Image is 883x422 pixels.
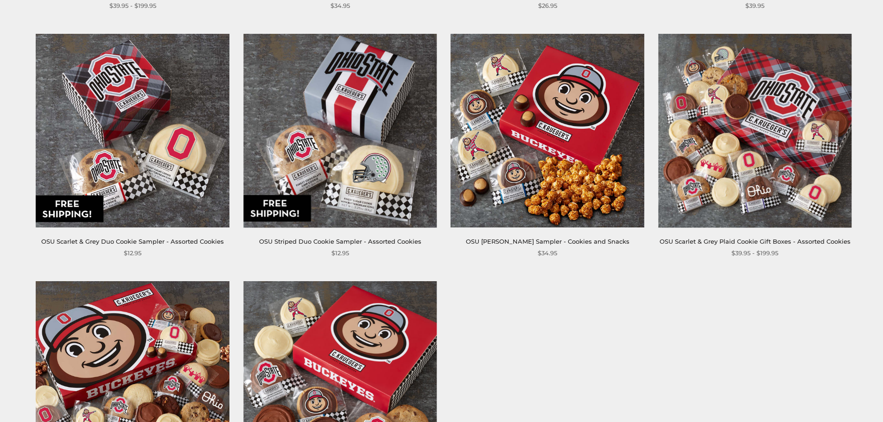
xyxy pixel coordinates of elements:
[124,248,141,258] span: $12.95
[109,1,156,11] span: $39.95 - $199.95
[451,34,644,227] img: OSU Brutus Buckeye Sampler - Cookies and Snacks
[731,248,778,258] span: $39.95 - $199.95
[466,238,629,245] a: OSU [PERSON_NAME] Sampler - Cookies and Snacks
[745,1,764,11] span: $39.95
[259,238,421,245] a: OSU Striped Duo Cookie Sampler - Assorted Cookies
[243,34,437,227] img: OSU Striped Duo Cookie Sampler - Assorted Cookies
[331,248,349,258] span: $12.95
[36,34,229,227] img: OSU Scarlet & Grey Duo Cookie Sampler - Assorted Cookies
[538,248,557,258] span: $34.95
[660,238,851,245] a: OSU Scarlet & Grey Plaid Cookie Gift Boxes - Assorted Cookies
[330,1,350,11] span: $34.95
[658,34,851,227] img: OSU Scarlet & Grey Plaid Cookie Gift Boxes - Assorted Cookies
[41,238,224,245] a: OSU Scarlet & Grey Duo Cookie Sampler - Assorted Cookies
[538,1,557,11] span: $26.95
